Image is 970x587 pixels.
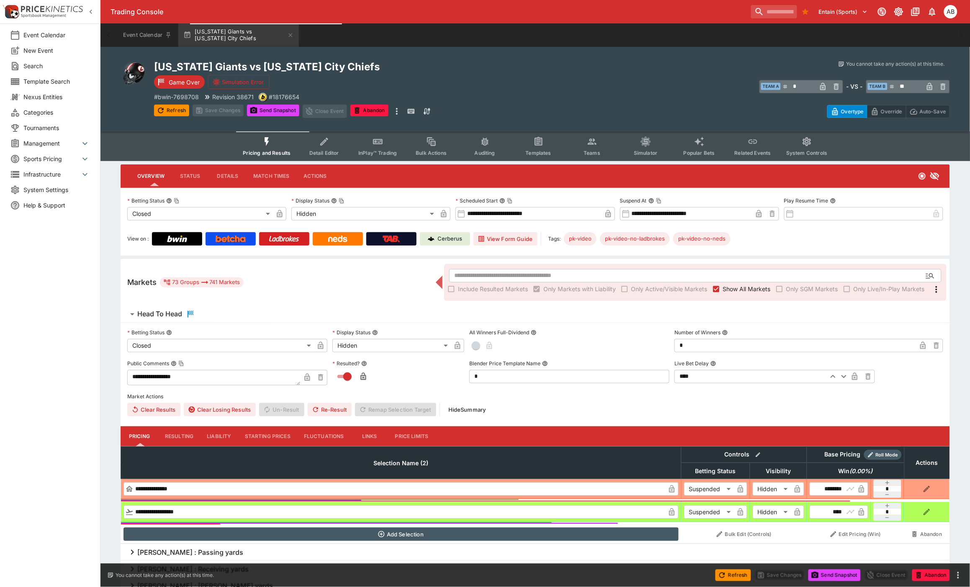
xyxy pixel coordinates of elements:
[364,458,437,468] span: Selection Name (2)
[259,93,267,101] img: bwin.png
[131,166,171,186] button: Overview
[953,570,963,580] button: more
[137,310,182,318] h6: Head To Head
[531,330,537,336] button: All Winners Full-Dividend
[23,139,80,148] span: Management
[158,426,200,446] button: Resulting
[674,329,720,336] p: Number of Winners
[814,5,873,18] button: Select Tenant
[620,197,647,204] p: Suspend At
[872,451,902,459] span: Roll Mode
[154,105,189,116] button: Refresh
[291,197,329,204] p: Display Status
[753,505,791,519] div: Hidden
[684,505,734,519] div: Suspended
[710,361,716,367] button: Live Bet Delay
[137,548,243,557] h6: [PERSON_NAME] : Passing yards
[209,166,247,186] button: Details
[864,450,902,460] div: Show/hide Price Roll mode configuration.
[868,83,888,90] span: Team B
[829,466,882,476] span: Win(0.00%)
[526,150,551,156] span: Templates
[891,4,906,19] button: Toggle light/dark mode
[121,306,950,323] button: Head To Head
[923,268,938,283] button: Open
[753,449,764,460] button: Bulk edit
[127,390,943,403] label: Market Actions
[821,449,864,460] div: Base Pricing
[121,426,158,446] button: Pricing
[684,528,804,541] button: Bulk Edit (Controls)
[931,285,942,295] svg: More
[296,166,334,186] button: Actions
[751,5,797,18] input: search
[121,60,147,87] img: american_football.png
[308,403,352,416] button: Re-Result
[127,207,273,220] div: Closed
[656,198,662,204] button: Copy To Clipboard
[827,105,950,118] div: Start From
[473,232,538,246] button: View Form Guide
[846,82,863,91] h6: - VS -
[163,277,240,287] div: 73 Groups 741 Markets
[332,329,371,336] p: Display Status
[23,154,80,163] span: Sports Pricing
[507,198,513,204] button: Copy To Clipboard
[455,197,498,204] p: Scheduled Start
[648,198,654,204] button: Suspend AtCopy To Clipboard
[361,361,367,367] button: Resulted?
[3,3,19,20] img: PriceKinetics Logo
[912,569,950,581] button: Abandon
[259,403,304,416] span: Un-Result
[23,185,90,194] span: System Settings
[174,198,180,204] button: Copy To Clipboard
[854,285,925,293] span: Only Live/In-Play Markets
[178,361,184,367] button: Copy To Clipboard
[23,108,90,117] span: Categories
[786,285,838,293] span: Only SGM Markets
[438,235,463,243] p: Cerberus
[166,330,172,336] button: Betting Status
[443,403,491,416] button: HideSummary
[564,232,597,246] div: Betting Target: cerberus
[331,198,337,204] button: Display StatusCopy To Clipboard
[428,236,435,242] img: Cerberus
[867,105,906,118] button: Override
[942,3,960,21] button: Alex Bothe
[291,207,437,220] div: Hidden
[243,150,291,156] span: Pricing and Results
[784,197,828,204] p: Play Resume Time
[208,75,270,89] button: Simulation Error
[23,77,90,86] span: Template Search
[21,14,66,18] img: Sportsbook Management
[350,105,388,116] button: Abandon
[154,92,199,101] p: Copy To Clipboard
[269,236,299,242] img: Ladbrokes
[21,6,83,12] img: PriceKinetics
[247,105,299,116] button: Send Snapshot
[799,5,812,18] button: Bookmarks
[673,235,731,243] span: pk-video-no-neds
[756,466,800,476] span: Visibility
[673,232,731,246] div: Betting Target: cerberus
[684,150,715,156] span: Popular Bets
[167,236,187,242] img: Bwin
[309,150,339,156] span: Detail Editor
[351,426,389,446] button: Links
[332,360,360,367] p: Resulted?
[542,361,548,367] button: Blender Price Template Name
[881,107,902,116] p: Override
[184,403,256,416] button: Clear Losing Results
[127,403,180,416] button: Clear Results
[166,198,172,204] button: Betting StatusCopy To Clipboard
[875,4,890,19] button: Connected to PK
[23,46,90,55] span: New Event
[723,285,771,293] span: Show All Markets
[681,446,807,463] th: Controls
[846,60,945,68] p: You cannot take any action(s) at this time.
[111,8,748,16] div: Trading Console
[684,482,734,496] div: Suspended
[154,60,552,73] h2: Copy To Clipboard
[350,106,388,114] span: Mark an event as closed and abandoned.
